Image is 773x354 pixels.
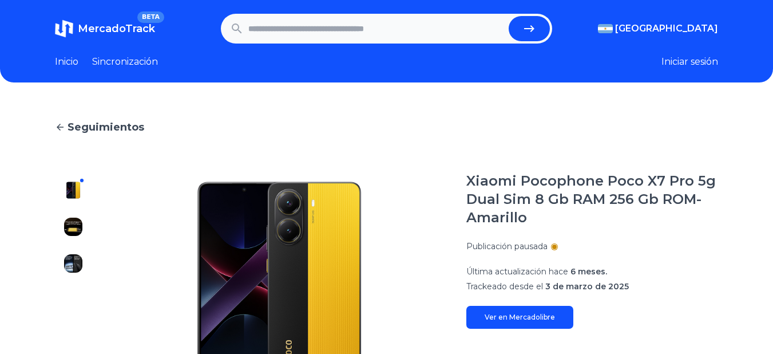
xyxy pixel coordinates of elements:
[615,23,718,34] font: [GEOGRAPHIC_DATA]
[142,13,160,21] font: BETA
[485,313,555,321] font: Ver en Mercadolibre
[466,241,548,251] font: Publicación pausada
[598,22,718,36] button: [GEOGRAPHIC_DATA]
[64,328,82,346] img: Xiaomi Pocophone Poco X7 Pro 5g Dual Sim 8 Gb RAM 256 Gb ROM-Amarillo
[64,218,82,236] img: Xiaomi Pocophone Poco X7 Pro 5g Dual Sim 8 Gb RAM 256 Gb ROM-Amarillo
[92,55,158,69] a: Sincronización
[661,56,718,67] font: Iniciar sesión
[466,172,716,226] font: Xiaomi Pocophone Poco X7 Pro 5g Dual Sim 8 Gb RAM 256 Gb ROM-Amarillo
[64,291,82,309] img: Xiaomi Pocophone Poco X7 Pro 5g Dual Sim 8 Gb RAM 256 Gb ROM-Amarillo
[55,119,718,135] a: Seguimientos
[55,56,78,67] font: Inicio
[598,24,613,33] img: Argentina
[92,56,158,67] font: Sincronización
[570,266,607,277] font: 6 meses.
[64,254,82,273] img: Xiaomi Pocophone Poco X7 Pro 5g Dual Sim 8 Gb RAM 256 Gb ROM-Amarillo
[661,55,718,69] button: Iniciar sesión
[466,281,543,292] font: Trackeado desde el
[78,22,155,35] font: MercadoTrack
[545,281,629,292] font: 3 de marzo de 2025
[55,55,78,69] a: Inicio
[55,19,73,38] img: MercadoTrack
[55,19,155,38] a: MercadoTrackBETA
[466,306,573,329] a: Ver en Mercadolibre
[68,121,144,133] font: Seguimientos
[466,266,568,277] font: Última actualización hace
[64,181,82,199] img: Xiaomi Pocophone Poco X7 Pro 5g Dual Sim 8 Gb RAM 256 Gb ROM-Amarillo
